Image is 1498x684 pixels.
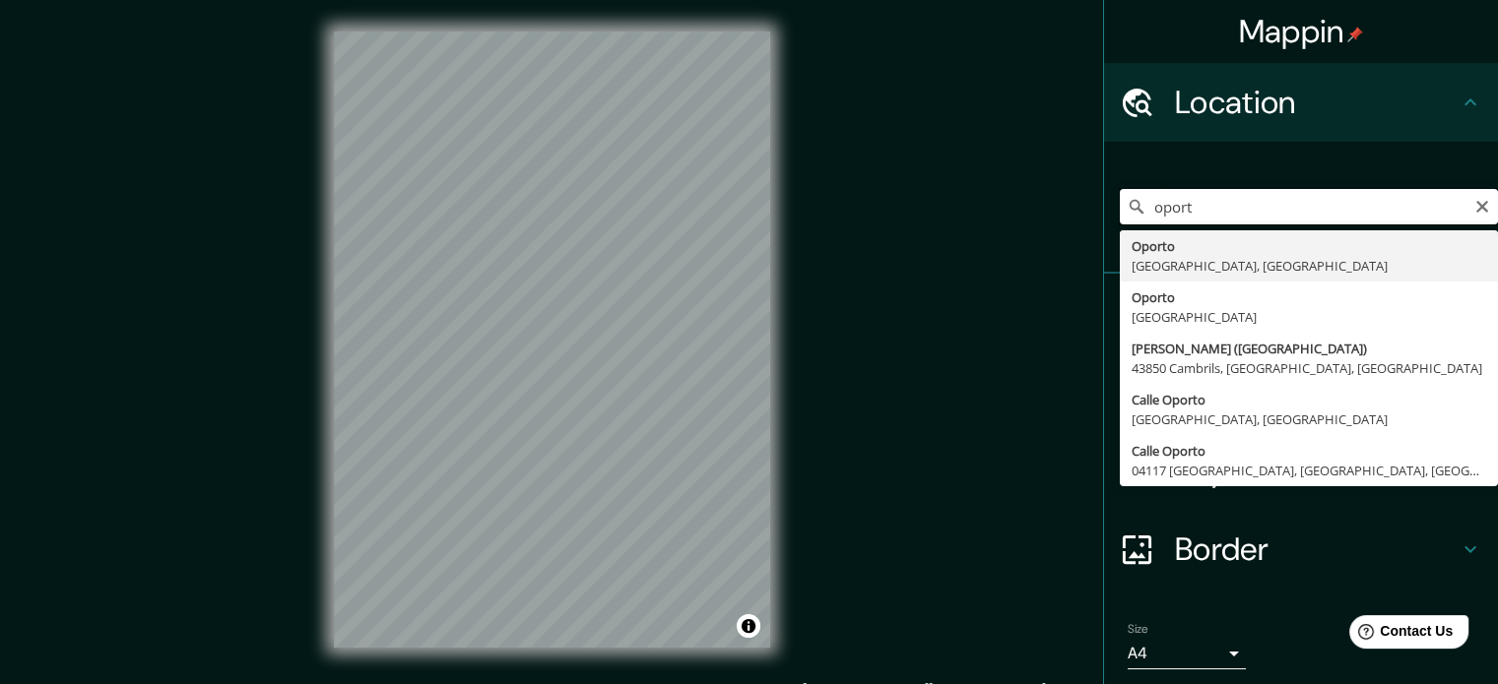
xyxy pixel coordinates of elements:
[1104,352,1498,431] div: Style
[1175,83,1459,122] h4: Location
[1474,196,1490,215] button: Clear
[1323,607,1476,662] iframe: Help widget launcher
[1104,431,1498,510] div: Layout
[1132,358,1486,378] div: 43850 Cambrils, [GEOGRAPHIC_DATA], [GEOGRAPHIC_DATA]
[1132,287,1486,307] div: Oporto
[1132,236,1486,256] div: Oporto
[1175,451,1459,490] h4: Layout
[1239,12,1364,51] h4: Mappin
[1132,307,1486,327] div: [GEOGRAPHIC_DATA]
[1128,638,1246,669] div: A4
[334,31,770,648] canvas: Map
[1132,461,1486,480] div: 04117 [GEOGRAPHIC_DATA], [GEOGRAPHIC_DATA], [GEOGRAPHIC_DATA]
[1175,529,1459,569] h4: Border
[1132,390,1486,409] div: Calle Oporto
[1132,409,1486,429] div: [GEOGRAPHIC_DATA], [GEOGRAPHIC_DATA]
[1104,510,1498,589] div: Border
[1104,274,1498,352] div: Pins
[1132,256,1486,276] div: [GEOGRAPHIC_DATA], [GEOGRAPHIC_DATA]
[1347,27,1363,42] img: pin-icon.png
[737,614,760,638] button: Toggle attribution
[1132,339,1486,358] div: [PERSON_NAME] ([GEOGRAPHIC_DATA])
[1104,63,1498,142] div: Location
[1120,189,1498,224] input: Pick your city or area
[1132,441,1486,461] div: Calle Oporto
[1128,621,1148,638] label: Size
